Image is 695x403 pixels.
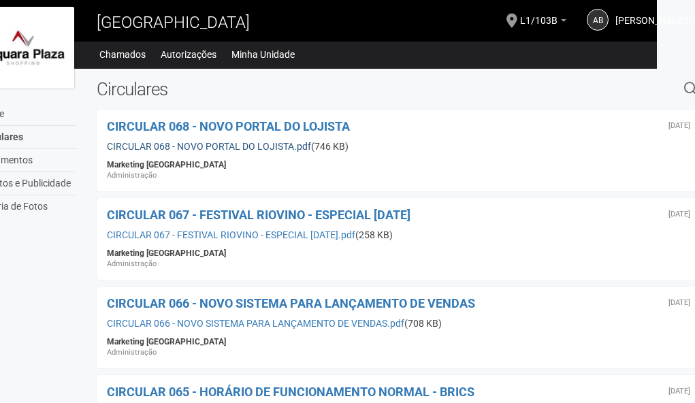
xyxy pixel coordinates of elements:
div: Segunda-feira, 14 de julho de 2025 às 20:27 [668,299,690,307]
div: Administração [107,170,690,181]
a: CIRCULAR 068 - NOVO PORTAL DO LOJISTA [107,119,350,133]
a: Minha Unidade [231,45,295,64]
a: CIRCULAR 065 - HORÁRIO DE FUNCIONAMENTO NORMAL - BRICS [107,385,474,399]
div: Administração [107,259,690,270]
span: [GEOGRAPHIC_DATA] [97,13,250,32]
a: CIRCULAR 066 - NOVO SISTEMA PARA LANÇAMENTO DE VENDAS.pdf [107,318,404,329]
a: Chamados [99,45,146,64]
a: CIRCULAR 068 - NOVO PORTAL DO LOJISTA.pdf [107,141,311,152]
div: (708 KB) [107,317,690,329]
a: CIRCULAR 067 - FESTIVAL RIOVINO - ESPECIAL [DATE] [107,208,410,222]
div: Quinta-feira, 14 de agosto de 2025 às 15:00 [668,122,690,130]
span: L1/103B [520,2,557,26]
div: (746 KB) [107,140,690,152]
div: Terça-feira, 22 de julho de 2025 às 20:02 [668,210,690,219]
a: CIRCULAR 067 - FESTIVAL RIOVINO - ESPECIAL [DATE].pdf [107,229,355,240]
a: CIRCULAR 066 - NOVO SISTEMA PARA LANÇAMENTO DE VENDAS [107,296,475,310]
div: Administração [107,347,690,358]
a: Autorizações [161,45,216,64]
div: Marketing [GEOGRAPHIC_DATA] [107,248,690,259]
a: AB [587,9,609,31]
a: L1/103B [520,17,566,28]
span: Andre Barcellos Maia [615,2,688,26]
div: Marketing [GEOGRAPHIC_DATA] [107,336,690,347]
div: (258 KB) [107,229,690,241]
h2: Circulares [97,79,544,99]
div: Marketing [GEOGRAPHIC_DATA] [107,159,690,170]
div: Quarta-feira, 2 de julho de 2025 às 21:27 [668,387,690,396]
